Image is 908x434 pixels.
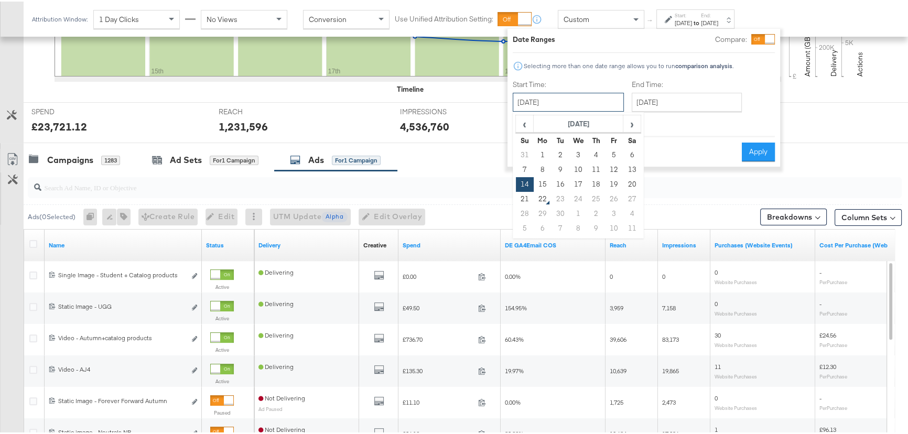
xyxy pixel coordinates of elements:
[632,78,746,88] label: End Time:
[819,340,847,346] sub: Per Purchase
[534,205,552,220] td: 29
[210,154,258,164] div: for 1 Campaign
[534,132,552,146] th: Mo
[58,364,186,372] div: Video - AJ4
[605,190,623,205] td: 26
[610,302,623,310] span: 3,959
[308,153,324,165] div: Ads
[505,334,524,342] span: 60.43%
[403,271,474,279] span: £0.00
[99,13,139,23] span: 1 Day Clicks
[675,10,692,17] label: Start:
[505,240,601,248] a: DE NET COS GA4Email
[569,132,587,146] th: We
[219,117,268,133] div: 1,231,596
[516,146,534,161] td: 31
[587,190,605,205] td: 25
[258,267,294,275] span: Delivering
[715,33,747,43] label: Compare:
[309,13,347,23] span: Conversion
[564,13,589,23] span: Custom
[819,361,836,369] span: £12.30
[58,332,186,341] div: Video - Autumn+catalog products
[662,334,679,342] span: 83,173
[701,10,718,17] label: End:
[395,13,493,23] label: Use Unified Attribution Setting:
[258,298,294,306] span: Delivering
[662,240,706,248] a: The number of times your ad was served. On mobile apps an ad is counted as served the first time ...
[715,277,757,284] sub: Website Purchases
[403,240,496,248] a: The total amount spent to date.
[403,334,474,342] span: £736.70
[363,240,386,248] a: Shows the creative associated with your ad.
[623,146,641,161] td: 6
[623,220,641,234] td: 11
[623,205,641,220] td: 4
[715,240,811,248] a: The number of times a purchase was made tracked by your Custom Audience pixel on your website aft...
[219,105,297,115] span: REACH
[47,153,93,165] div: Campaigns
[210,408,234,415] label: Paused
[610,334,626,342] span: 39,606
[534,114,623,132] th: [DATE]
[534,146,552,161] td: 1
[552,146,569,161] td: 2
[400,105,479,115] span: IMPRESSIONS
[587,146,605,161] td: 4
[534,161,552,176] td: 8
[715,424,718,432] span: 1
[605,220,623,234] td: 10
[101,154,120,164] div: 1283
[587,132,605,146] th: Th
[516,114,533,130] span: ‹
[569,146,587,161] td: 3
[662,271,665,279] span: 0
[534,220,552,234] td: 6
[569,220,587,234] td: 8
[819,372,847,378] sub: Per Purchase
[610,397,623,405] span: 1,725
[516,190,534,205] td: 21
[569,161,587,176] td: 10
[701,17,718,26] div: [DATE]
[587,161,605,176] td: 11
[715,330,721,338] span: 30
[258,393,305,400] span: Not Delivering
[58,301,186,309] div: Static Image - UGG
[28,211,75,220] div: Ads ( 0 Selected)
[715,361,721,369] span: 11
[662,397,676,405] span: 2,473
[587,176,605,190] td: 18
[692,17,701,25] strong: to
[332,154,381,164] div: for 1 Campaign
[605,176,623,190] td: 19
[829,48,838,75] text: Delivery
[835,208,902,224] button: Column Sets
[715,372,757,378] sub: Website Purchases
[715,393,718,400] span: 0
[505,302,527,310] span: 154.95%
[258,361,294,369] span: Delivering
[505,365,524,373] span: 19.97%
[610,240,654,248] a: The number of people your ad was served to.
[662,365,679,373] span: 19,865
[58,395,186,404] div: Static Image - Forever Forward Autumn
[552,205,569,220] td: 30
[210,376,234,383] label: Active
[645,18,655,21] span: ↑
[662,302,676,310] span: 7,158
[742,141,775,160] button: Apply
[819,267,821,275] span: -
[715,403,757,409] sub: Website Purchases
[534,176,552,190] td: 15
[206,240,250,248] a: Shows the current state of your Ad.
[516,205,534,220] td: 28
[715,298,718,306] span: 0
[207,13,237,23] span: No Views
[803,29,812,75] text: Amount (GBP)
[41,171,823,192] input: Search Ad Name, ID or Objective
[210,345,234,352] label: Active
[523,61,734,68] div: Selecting more than one date range allows you to run .
[513,78,624,88] label: Start Time:
[49,240,198,248] a: Ad Name.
